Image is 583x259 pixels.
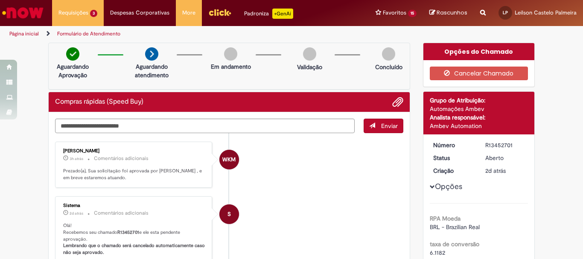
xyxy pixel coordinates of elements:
[1,4,45,21] img: ServiceNow
[430,67,528,80] button: Cancelar Chamado
[430,122,528,130] div: Ambev Automation
[503,10,508,15] span: LP
[219,204,239,224] div: System
[145,47,158,61] img: arrow-next.png
[224,47,237,61] img: img-circle-grey.png
[110,9,169,17] span: Despesas Corporativas
[70,156,83,161] span: 3h atrás
[90,10,97,17] span: 3
[427,166,479,175] dt: Criação
[227,204,231,224] span: S
[408,10,417,17] span: 15
[382,47,395,61] img: img-circle-grey.png
[430,240,479,248] b: taxa de conversão
[392,96,403,108] button: Adicionar anexos
[182,9,195,17] span: More
[427,141,479,149] dt: Número
[297,63,322,71] p: Validação
[70,211,83,216] span: 2d atrás
[63,222,205,256] p: Olá! Recebemos seu chamado e ele esta pendente aprovação.
[430,215,461,222] b: RPA Moeda
[430,96,528,105] div: Grupo de Atribuição:
[423,43,535,60] div: Opções do Chamado
[244,9,293,19] div: Padroniza
[63,148,205,154] div: [PERSON_NAME]
[430,249,445,256] span: 6.1182
[219,150,239,169] div: William Kaio Maia
[57,30,120,37] a: Formulário de Atendimento
[117,229,139,236] b: R13452701
[485,141,525,149] div: R13452701
[485,166,525,175] div: 27/08/2025 14:14:28
[381,122,398,130] span: Enviar
[70,156,83,161] time: 29/08/2025 08:57:21
[515,9,577,16] span: Leilson Castelo Palmeira
[9,30,39,37] a: Página inicial
[211,62,251,71] p: Em andamento
[222,149,236,170] span: WKM
[272,9,293,19] p: +GenAi
[427,154,479,162] dt: Status
[58,9,88,17] span: Requisições
[94,155,149,162] small: Comentários adicionais
[383,9,406,17] span: Favoritos
[52,62,93,79] p: Aguardando Aprovação
[437,9,467,17] span: Rascunhos
[70,211,83,216] time: 27/08/2025 14:14:41
[63,203,205,208] div: Sistema
[303,47,316,61] img: img-circle-grey.png
[364,119,403,133] button: Enviar
[485,167,506,175] span: 2d atrás
[63,168,205,181] p: Prezado(a), Sua solicitação foi aprovada por [PERSON_NAME] , e em breve estaremos atuando.
[66,47,79,61] img: check-circle-green.png
[55,98,143,106] h2: Compras rápidas (Speed Buy) Histórico de tíquete
[131,62,172,79] p: Aguardando atendimento
[94,210,149,217] small: Comentários adicionais
[430,223,480,231] span: BRL - Brazilian Real
[6,26,382,42] ul: Trilhas de página
[63,242,206,256] b: Lembrando que o chamado será cancelado automaticamente caso não seja aprovado.
[55,119,355,133] textarea: Digite sua mensagem aqui...
[375,63,402,71] p: Concluído
[485,167,506,175] time: 27/08/2025 14:14:28
[429,9,467,17] a: Rascunhos
[430,113,528,122] div: Analista responsável:
[430,105,528,113] div: Automações Ambev
[485,154,525,162] div: Aberto
[208,6,231,19] img: click_logo_yellow_360x200.png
